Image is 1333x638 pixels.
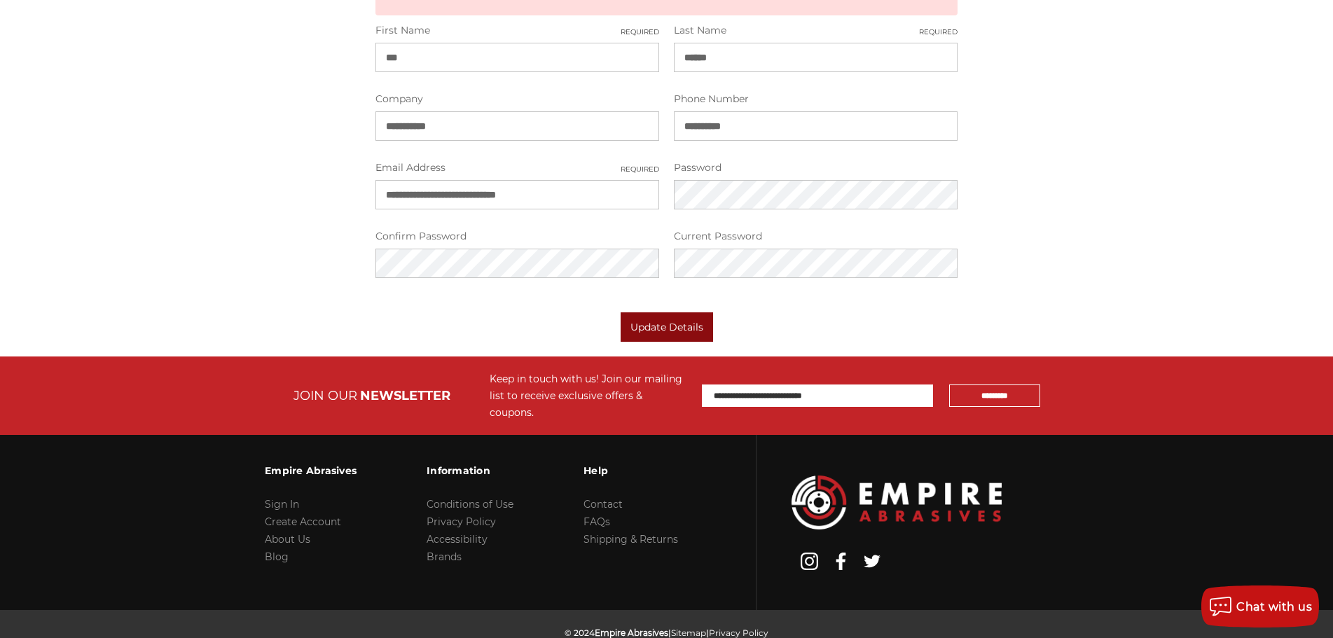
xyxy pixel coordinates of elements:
[293,388,357,403] span: JOIN OUR
[919,27,958,37] small: Required
[621,312,713,342] button: Update Details
[375,23,659,38] label: First Name
[360,388,450,403] span: NEWSLETTER
[427,498,513,511] a: Conditions of Use
[671,627,706,638] a: Sitemap
[375,92,659,106] label: Company
[375,229,659,244] label: Confirm Password
[1201,585,1319,627] button: Chat with us
[621,164,659,174] small: Required
[674,160,958,175] label: Password
[427,515,496,528] a: Privacy Policy
[427,533,488,546] a: Accessibility
[621,27,659,37] small: Required
[583,515,610,528] a: FAQs
[375,160,659,175] label: Email Address
[427,550,462,563] a: Brands
[709,627,768,638] a: Privacy Policy
[674,229,958,244] label: Current Password
[265,550,289,563] a: Blog
[674,92,958,106] label: Phone Number
[583,533,678,546] a: Shipping & Returns
[490,370,688,421] div: Keep in touch with us! Join our mailing list to receive exclusive offers & coupons.
[583,456,678,485] h3: Help
[583,498,623,511] a: Contact
[265,515,341,528] a: Create Account
[427,456,513,485] h3: Information
[265,533,310,546] a: About Us
[792,476,1002,529] img: Empire Abrasives Logo Image
[674,23,958,38] label: Last Name
[595,627,668,638] span: Empire Abrasives
[265,498,299,511] a: Sign In
[1236,600,1312,613] span: Chat with us
[265,456,357,485] h3: Empire Abrasives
